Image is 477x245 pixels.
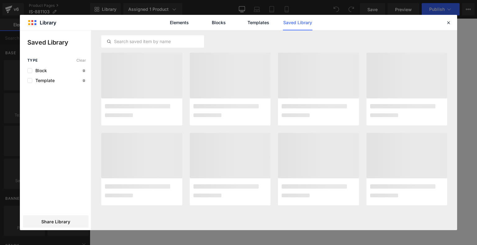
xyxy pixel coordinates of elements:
p: 0 [82,69,86,72]
input: Search saved item by name [102,38,204,45]
a: Blocks [204,15,234,30]
p: Saved Library [27,38,91,47]
a: Elements [165,15,194,30]
a: Saved Library [283,15,312,30]
a: Templates [243,15,273,30]
span: Template [32,78,55,83]
span: Block [32,68,47,73]
span: Share Library [41,219,70,224]
p: 0 [82,79,86,82]
span: Type [27,58,38,63]
span: Clear [76,58,86,63]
